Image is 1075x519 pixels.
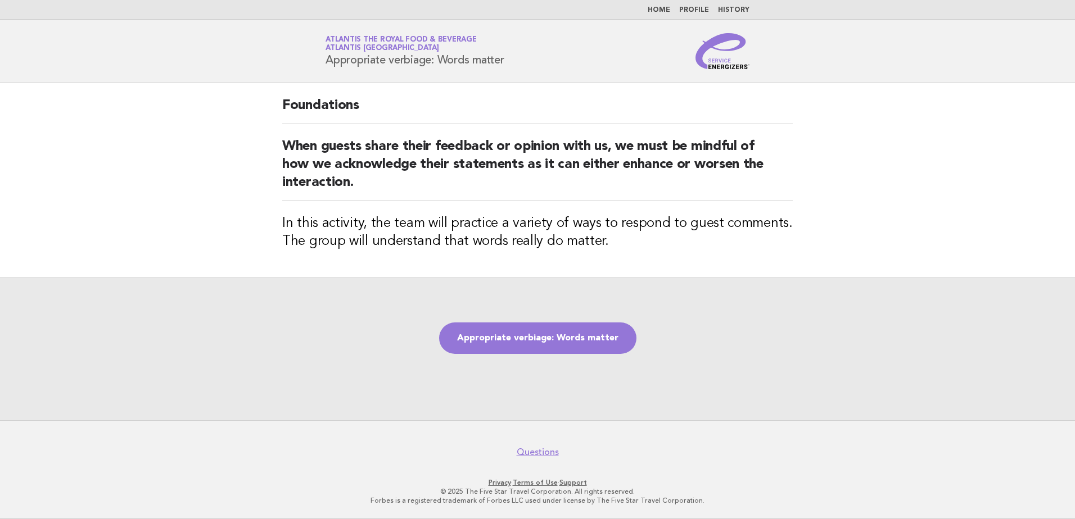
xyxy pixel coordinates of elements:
[193,496,882,505] p: Forbes is a registered trademark of Forbes LLC used under license by The Five Star Travel Corpora...
[648,7,670,13] a: Home
[282,138,793,201] h2: When guests share their feedback or opinion with us, we must be mindful of how we acknowledge the...
[679,7,709,13] a: Profile
[718,7,749,13] a: History
[695,33,749,69] img: Service Energizers
[282,97,793,124] h2: Foundations
[326,37,504,66] h1: Appropriate verbiage: Words matter
[513,479,558,486] a: Terms of Use
[326,45,439,52] span: Atlantis [GEOGRAPHIC_DATA]
[517,447,559,458] a: Questions
[193,487,882,496] p: © 2025 The Five Star Travel Corporation. All rights reserved.
[489,479,511,486] a: Privacy
[559,479,587,486] a: Support
[282,215,793,251] h3: In this activity, the team will practice a variety of ways to respond to guest comments. The grou...
[326,36,477,52] a: Atlantis the Royal Food & BeverageAtlantis [GEOGRAPHIC_DATA]
[439,322,636,354] a: Appropriate verbiage: Words matter
[193,478,882,487] p: · ·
